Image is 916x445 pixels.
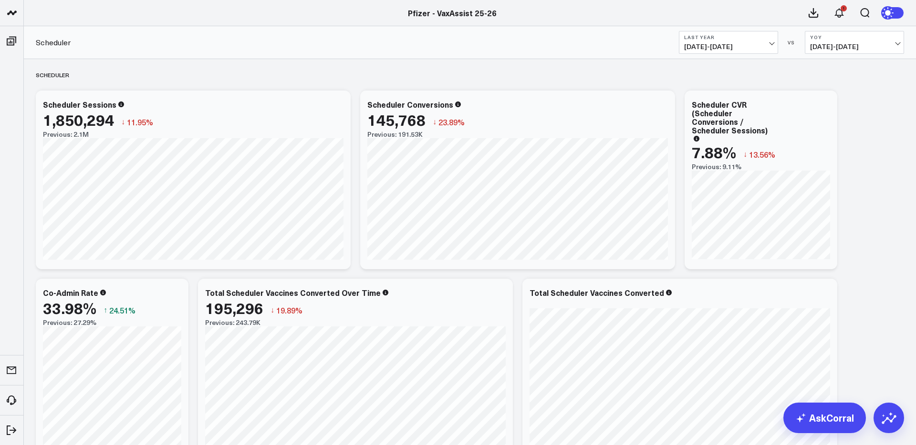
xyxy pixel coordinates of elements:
b: Last Year [684,34,773,40]
span: 23.89% [438,117,465,127]
span: [DATE] - [DATE] [810,43,899,51]
div: Scheduler Conversions [367,99,453,110]
div: 33.98% [43,299,96,316]
a: Pfizer - VaxAssist 25-26 [408,8,497,18]
div: 1,850,294 [43,111,114,128]
div: Previous: 9.11% [692,163,830,171]
b: YoY [810,34,899,40]
span: ↓ [433,116,437,128]
span: [DATE] - [DATE] [684,43,773,51]
div: Previous: 191.53K [367,131,668,138]
button: YoY[DATE]-[DATE] [805,31,904,54]
div: Previous: 27.29% [43,319,181,326]
button: Last Year[DATE]-[DATE] [679,31,778,54]
div: Previous: 2.1M [43,131,343,138]
div: SCHEDULER [36,64,69,86]
span: ↓ [743,148,747,161]
div: Total Scheduler Vaccines Converted [530,287,664,298]
div: Scheduler Sessions [43,99,116,110]
div: 145,768 [367,111,426,128]
div: Scheduler CVR (Scheduler Conversions / Scheduler Sessions) [692,99,768,135]
div: Total Scheduler Vaccines Converted Over Time [205,287,381,298]
div: 1 [841,5,847,11]
span: 13.56% [749,149,775,160]
span: 19.89% [276,305,302,315]
div: 195,296 [205,299,263,316]
span: ↓ [271,304,274,316]
a: Scheduler [36,37,71,48]
div: 7.88% [692,143,736,161]
span: ↑ [104,304,107,316]
span: 11.95% [127,117,153,127]
a: AskCorral [783,403,866,433]
span: ↓ [121,116,125,128]
div: VS [783,40,800,45]
span: 24.51% [109,305,135,315]
div: Co-Admin Rate [43,287,98,298]
div: Previous: 243.79K [205,319,506,326]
